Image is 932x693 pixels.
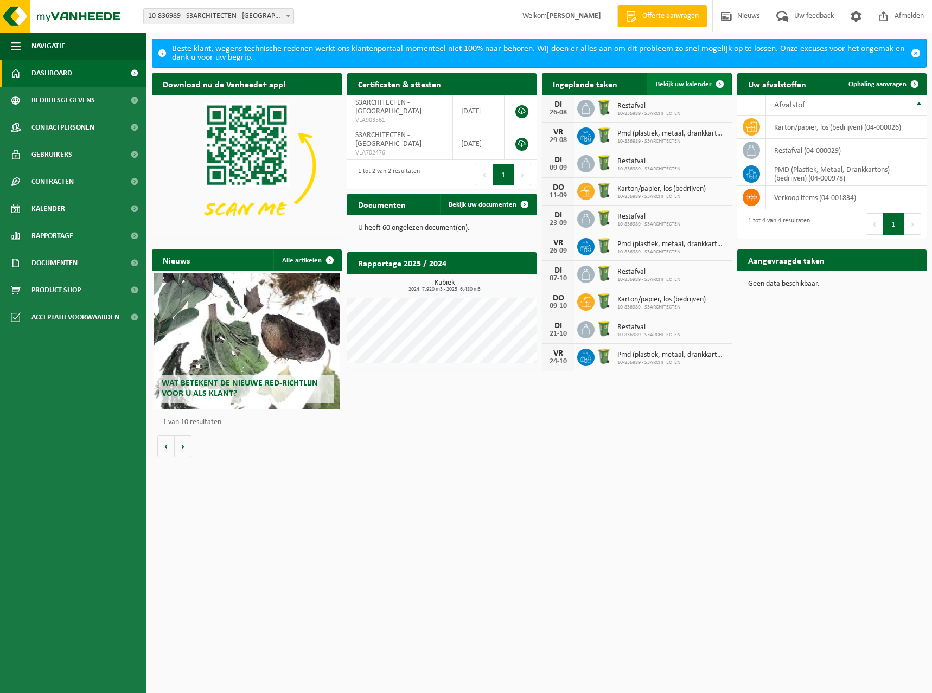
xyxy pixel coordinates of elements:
[514,164,531,185] button: Next
[31,222,73,249] span: Rapportage
[144,9,293,24] span: 10-836989 - S3ARCHITECTEN - MECHELEN
[617,351,726,360] span: Pmd (plastiek, metaal, drankkartons) (bedrijven)
[617,185,706,194] span: Karton/papier, los (bedrijven)
[595,347,613,365] img: WB-0240-HPE-GN-50
[547,109,569,117] div: 26-08
[617,296,706,304] span: Karton/papier, los (bedrijven)
[547,220,569,227] div: 23-09
[31,87,95,114] span: Bedrijfsgegevens
[163,419,336,426] p: 1 van 10 resultaten
[617,213,680,221] span: Restafval
[31,168,74,195] span: Contracten
[547,294,569,303] div: DO
[547,266,569,275] div: DI
[273,249,341,271] a: Alle artikelen
[175,435,191,457] button: Volgende
[743,212,810,236] div: 1 tot 4 van 4 resultaten
[617,194,706,200] span: 10-836989 - S3ARCHITECTEN
[766,186,927,209] td: verkoop items (04-001834)
[595,292,613,310] img: WB-0240-HPE-GN-50
[766,116,927,139] td: karton/papier, los (bedrijven) (04-000026)
[172,39,905,67] div: Beste klant, wegens technische redenen werkt ons klantenportaal momenteel niet 100% naar behoren....
[737,73,817,94] h2: Uw afvalstoffen
[766,139,927,162] td: restafval (04-000029)
[353,279,537,292] h3: Kubiek
[143,8,294,24] span: 10-836989 - S3ARCHITECTEN - MECHELEN
[617,157,680,166] span: Restafval
[748,280,916,288] p: Geen data beschikbaar.
[617,166,680,172] span: 10-836989 - S3ARCHITECTEN
[883,213,904,235] button: 1
[904,213,921,235] button: Next
[595,181,613,200] img: WB-0240-HPE-GN-50
[456,273,535,295] a: Bekijk rapportage
[617,304,706,311] span: 10-836989 - S3ARCHITECTEN
[617,240,726,249] span: Pmd (plastiek, metaal, drankkartons) (bedrijven)
[848,81,907,88] span: Ophaling aanvragen
[656,81,712,88] span: Bekijk uw kalender
[547,239,569,247] div: VR
[453,95,505,127] td: [DATE]
[595,98,613,117] img: WB-0240-HPE-GN-50
[617,221,680,228] span: 10-836989 - S3ARCHITECTEN
[547,322,569,330] div: DI
[355,99,422,116] span: S3ARCHITECTEN - [GEOGRAPHIC_DATA]
[347,73,452,94] h2: Certificaten & attesten
[547,330,569,338] div: 21-10
[347,194,417,215] h2: Documenten
[547,100,569,109] div: DI
[31,114,94,141] span: Contactpersonen
[617,102,680,111] span: Restafval
[547,192,569,200] div: 11-09
[595,264,613,283] img: WB-0240-HPE-GN-50
[617,332,680,338] span: 10-836989 - S3ARCHITECTEN
[617,249,726,255] span: 10-836989 - S3ARCHITECTEN
[595,126,613,144] img: WB-0240-HPE-GN-50
[31,277,81,304] span: Product Shop
[449,201,516,208] span: Bekijk uw documenten
[31,304,119,331] span: Acceptatievoorwaarden
[640,11,701,22] span: Offerte aanvragen
[353,287,537,292] span: 2024: 7,920 m3 - 2025: 6,480 m3
[737,249,835,271] h2: Aangevraagde taken
[355,149,444,157] span: VLA702476
[31,60,72,87] span: Dashboard
[476,164,493,185] button: Previous
[31,141,72,168] span: Gebruikers
[647,73,731,95] a: Bekijk uw kalender
[617,360,726,366] span: 10-836989 - S3ARCHITECTEN
[152,249,201,271] h2: Nieuws
[766,162,927,186] td: PMD (Plastiek, Metaal, Drankkartons) (bedrijven) (04-000978)
[840,73,925,95] a: Ophaling aanvragen
[595,319,613,338] img: WB-0240-HPE-GN-50
[154,273,340,409] a: Wat betekent de nieuwe RED-richtlijn voor u als klant?
[493,164,514,185] button: 1
[547,156,569,164] div: DI
[355,131,422,148] span: S3ARCHITECTEN - [GEOGRAPHIC_DATA]
[547,211,569,220] div: DI
[866,213,883,235] button: Previous
[157,435,175,457] button: Vorige
[547,247,569,255] div: 26-09
[31,249,78,277] span: Documenten
[152,73,297,94] h2: Download nu de Vanheede+ app!
[542,73,628,94] h2: Ingeplande taken
[347,252,457,273] h2: Rapportage 2025 / 2024
[547,137,569,144] div: 29-08
[617,277,680,283] span: 10-836989 - S3ARCHITECTEN
[774,101,805,110] span: Afvalstof
[617,268,680,277] span: Restafval
[617,323,680,332] span: Restafval
[595,236,613,255] img: WB-0240-HPE-GN-50
[31,33,65,60] span: Navigatie
[547,164,569,172] div: 09-09
[547,183,569,192] div: DO
[617,111,680,117] span: 10-836989 - S3ARCHITECTEN
[617,130,726,138] span: Pmd (plastiek, metaal, drankkartons) (bedrijven)
[453,127,505,160] td: [DATE]
[547,349,569,358] div: VR
[547,358,569,365] div: 24-10
[595,209,613,227] img: WB-0240-HPE-GN-50
[617,138,726,145] span: 10-836989 - S3ARCHITECTEN
[440,194,535,215] a: Bekijk uw documenten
